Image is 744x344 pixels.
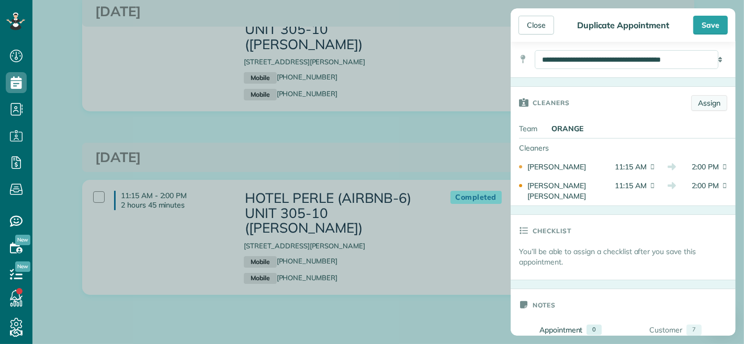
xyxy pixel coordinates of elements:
[686,325,702,336] div: 7
[527,180,608,201] div: [PERSON_NAME] [PERSON_NAME]
[574,20,672,30] div: Duplicate Appointment
[649,325,682,336] div: Customer
[533,289,556,320] h3: Notes
[611,162,647,172] span: 11:15 AM
[527,162,608,172] div: [PERSON_NAME]
[533,215,571,246] h3: Checklist
[683,180,719,201] span: 2:00 PM
[683,162,719,172] span: 2:00 PM
[519,246,736,267] p: You’ll be able to assign a checklist after you save this appointment.
[533,87,570,118] h3: Cleaners
[691,95,727,111] a: Assign
[539,325,583,335] div: Appointment
[518,16,554,35] div: Close
[587,325,602,335] div: 0
[15,235,30,245] span: New
[551,124,583,133] strong: ORANGE
[511,139,584,157] div: Cleaners
[511,119,547,138] div: Team
[15,261,30,272] span: New
[693,16,728,35] div: Save
[611,180,647,201] span: 11:15 AM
